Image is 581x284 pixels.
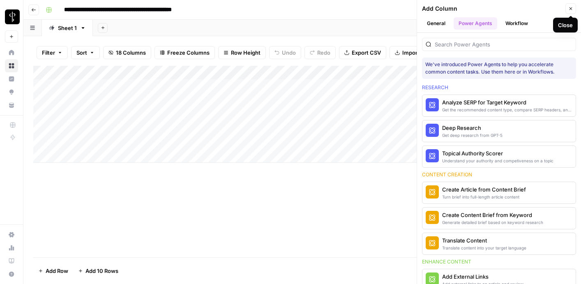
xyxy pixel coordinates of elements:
[5,268,18,281] button: Help + Support
[402,48,432,57] span: Import CSV
[442,245,526,251] div: Translate content into your target language
[422,171,576,178] div: Content creation
[442,211,543,219] div: Create Content Brief from Keyword
[85,267,118,275] span: Add 10 Rows
[37,46,68,59] button: Filter
[71,46,100,59] button: Sort
[442,194,526,200] div: Turn brief into full-length article content
[5,7,18,27] button: Workspace: LP Production Workloads
[282,48,296,57] span: Undo
[422,182,576,203] button: Create Article from Content BriefTurn brief into full-length article content
[73,264,123,277] button: Add 10 Rows
[304,46,336,59] button: Redo
[422,208,576,229] button: Create Content Brief from KeywordGenerate detailed brief based on keyword research
[390,46,437,59] button: Import CSV
[442,236,526,245] div: Translate Content
[317,48,330,57] span: Redo
[5,46,18,59] a: Home
[231,48,261,57] span: Row Height
[103,46,151,59] button: 18 Columns
[422,17,450,30] button: General
[5,72,18,85] a: Insights
[422,233,576,254] button: Translate ContentTranslate content into your target language
[442,106,572,113] div: Get the recommended content type, compare SERP headers, and analyze SERP patterns
[442,272,523,281] div: Add External Links
[442,185,526,194] div: Create Article from Content Brief
[5,85,18,99] a: Opportunities
[269,46,301,59] button: Undo
[442,219,543,226] div: Generate detailed brief based on keyword research
[33,264,73,277] button: Add Row
[46,267,68,275] span: Add Row
[42,48,55,57] span: Filter
[339,46,386,59] button: Export CSV
[5,9,20,24] img: LP Production Workloads Logo
[422,95,576,116] button: Analyze SERP for Target KeywordGet the recommended content type, compare SERP headers, and analyz...
[500,17,533,30] button: Workflow
[76,48,87,57] span: Sort
[558,21,573,29] div: Close
[154,46,215,59] button: Freeze Columns
[5,228,18,241] a: Settings
[422,84,576,91] div: Research
[5,99,18,112] a: Your Data
[58,24,77,32] div: Sheet 1
[42,20,93,36] a: Sheet 1
[442,157,553,164] div: Understand your authority and competiveness on a topic
[218,46,266,59] button: Row Height
[442,149,553,157] div: Topical Authority Scorer
[435,40,572,48] input: Search Power Agents
[5,241,18,254] a: Usage
[116,48,146,57] span: 18 Columns
[5,254,18,268] a: Learning Hub
[454,17,497,30] button: Power Agents
[352,48,381,57] span: Export CSV
[442,98,572,106] div: Analyze SERP for Target Keyword
[5,59,18,72] a: Browse
[422,258,576,266] div: Enhance content
[167,48,210,57] span: Freeze Columns
[425,61,573,76] div: We've introduced Power Agents to help you accelerate common content tasks. Use them here or in Wo...
[422,120,576,142] button: Deep ResearchGet deep research from GPT-5
[442,132,503,139] div: Get deep research from GPT-5
[422,146,576,167] button: Topical Authority ScorerUnderstand your authority and competiveness on a topic
[442,124,503,132] div: Deep Research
